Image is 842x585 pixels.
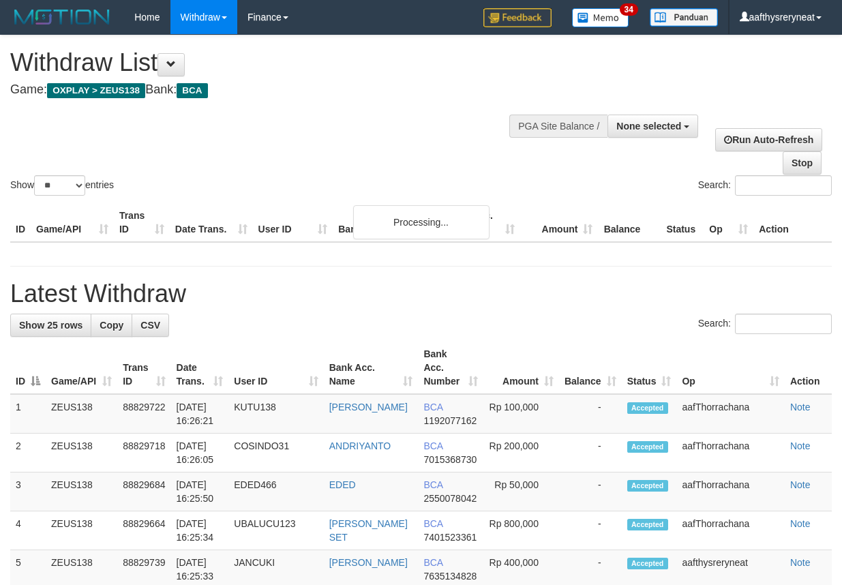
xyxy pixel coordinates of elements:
[559,434,622,472] td: -
[790,518,811,529] a: Note
[627,558,668,569] span: Accepted
[117,394,170,434] td: 88829722
[329,402,408,412] a: [PERSON_NAME]
[228,472,323,511] td: EDED466
[132,314,169,337] a: CSV
[19,320,82,331] span: Show 25 rows
[117,434,170,472] td: 88829718
[423,557,442,568] span: BCA
[47,83,145,98] span: OXPLAY > ZEUS138
[483,394,559,434] td: Rp 100,000
[46,342,117,394] th: Game/API: activate to sort column ascending
[483,434,559,472] td: Rp 200,000
[622,342,677,394] th: Status: activate to sort column ascending
[598,203,661,242] th: Balance
[423,454,477,465] span: Copy 7015368730 to clipboard
[735,314,832,334] input: Search:
[442,203,520,242] th: Bank Acc. Number
[228,511,323,550] td: UBALUCU123
[627,402,668,414] span: Accepted
[171,472,229,511] td: [DATE] 16:25:50
[10,434,46,472] td: 2
[10,511,46,550] td: 4
[171,434,229,472] td: [DATE] 16:26:05
[329,557,408,568] a: [PERSON_NAME]
[10,472,46,511] td: 3
[790,479,811,490] a: Note
[627,441,668,453] span: Accepted
[790,402,811,412] a: Note
[483,8,552,27] img: Feedback.jpg
[31,203,114,242] th: Game/API
[509,115,607,138] div: PGA Site Balance /
[329,440,391,451] a: ANDRIYANTO
[698,314,832,334] label: Search:
[627,480,668,492] span: Accepted
[46,511,117,550] td: ZEUS138
[423,571,477,582] span: Copy 7635134828 to clipboard
[676,434,784,472] td: aafThorrachana
[423,493,477,504] span: Copy 2550078042 to clipboard
[46,434,117,472] td: ZEUS138
[329,518,408,543] a: [PERSON_NAME] SET
[627,519,668,530] span: Accepted
[676,394,784,434] td: aafThorrachana
[10,342,46,394] th: ID: activate to sort column descending
[171,394,229,434] td: [DATE] 16:26:21
[790,440,811,451] a: Note
[117,342,170,394] th: Trans ID: activate to sort column ascending
[10,203,31,242] th: ID
[140,320,160,331] span: CSV
[10,7,114,27] img: MOTION_logo.png
[698,175,832,196] label: Search:
[423,440,442,451] span: BCA
[704,203,753,242] th: Op
[228,394,323,434] td: KUTU138
[423,402,442,412] span: BCA
[423,479,442,490] span: BCA
[520,203,599,242] th: Amount
[418,342,483,394] th: Bank Acc. Number: activate to sort column ascending
[34,175,85,196] select: Showentries
[715,128,822,151] a: Run Auto-Refresh
[117,472,170,511] td: 88829684
[10,314,91,337] a: Show 25 rows
[753,203,832,242] th: Action
[171,342,229,394] th: Date Trans.: activate to sort column ascending
[10,83,547,97] h4: Game: Bank:
[228,434,323,472] td: COSINDO31
[423,532,477,543] span: Copy 7401523361 to clipboard
[91,314,132,337] a: Copy
[620,3,638,16] span: 34
[661,203,704,242] th: Status
[170,203,253,242] th: Date Trans.
[790,557,811,568] a: Note
[676,342,784,394] th: Op: activate to sort column ascending
[650,8,718,27] img: panduan.png
[10,394,46,434] td: 1
[10,49,547,76] h1: Withdraw List
[559,511,622,550] td: -
[483,342,559,394] th: Amount: activate to sort column ascending
[616,121,681,132] span: None selected
[114,203,170,242] th: Trans ID
[785,342,832,394] th: Action
[676,511,784,550] td: aafThorrachana
[253,203,333,242] th: User ID
[46,394,117,434] td: ZEUS138
[46,472,117,511] td: ZEUS138
[10,280,832,307] h1: Latest Withdraw
[177,83,207,98] span: BCA
[572,8,629,27] img: Button%20Memo.svg
[329,479,356,490] a: EDED
[559,394,622,434] td: -
[559,342,622,394] th: Balance: activate to sort column ascending
[171,511,229,550] td: [DATE] 16:25:34
[353,205,490,239] div: Processing...
[423,518,442,529] span: BCA
[324,342,419,394] th: Bank Acc. Name: activate to sort column ascending
[117,511,170,550] td: 88829664
[735,175,832,196] input: Search:
[228,342,323,394] th: User ID: activate to sort column ascending
[100,320,123,331] span: Copy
